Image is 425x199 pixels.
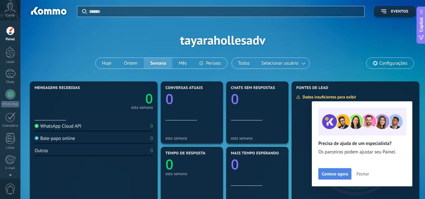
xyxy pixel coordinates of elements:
button: Eventos [374,6,416,17]
span: Conta [6,14,14,18]
div: Painel [1,37,20,41]
button: Ontem [118,58,144,69]
div: Leads [1,60,20,64]
text: 0 [231,89,239,108]
span: Configurações [379,61,407,66]
span: Fontes de lead [296,86,328,90]
a: 0 [94,90,153,108]
button: Período [193,58,227,69]
button: Comece agora [318,168,351,180]
img: Bate-papo online [35,136,39,140]
span: Fechar [356,172,369,176]
button: Selecionar usuário [256,58,310,69]
div: esta semana [165,171,218,176]
span: Os parceiros podem ajustar seu Painel. [318,149,406,155]
text: 0 [145,90,153,108]
span: Mensagens recebidas [35,86,80,90]
div: 0 [150,135,153,141]
div: 0 [150,123,153,129]
div: Outros [35,148,48,154]
span: Eventos [391,9,408,14]
span: Chats sem respostas [231,86,275,90]
text: 0 [165,155,173,174]
span: Mais tempo esperando [231,151,279,156]
div: esta semana [231,136,284,141]
img: WhatsApp Cloud API [35,124,39,128]
div: esta semana [165,136,218,141]
div: 0 [150,148,153,154]
div: Dados insuficientes para exibir [296,94,361,100]
div: Bate-papo online [35,135,75,141]
span: Conversas atuais [165,86,203,90]
span: Comece agora [322,172,348,176]
button: Mês [172,58,193,69]
div: Listas [1,146,20,150]
div: esta semana [131,106,153,109]
button: Todos [232,58,256,69]
div: Calendário [1,124,20,128]
text: 0 [165,89,173,108]
span: Selecionar usuário [260,59,300,68]
div: WhatsApp Cloud API [35,123,81,129]
div: Chats [1,80,20,84]
text: 0 [231,155,239,174]
h2: Precisa de ajuda de um especialista? [318,141,406,146]
div: E-mail [1,166,20,170]
button: Hoje [96,58,118,69]
button: Fechar [354,169,372,179]
span: Tempo de resposta [165,151,205,156]
span: Copilot [418,18,424,32]
div: WhatsApp [1,101,19,107]
button: Semana [144,58,172,69]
